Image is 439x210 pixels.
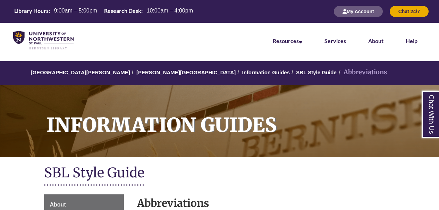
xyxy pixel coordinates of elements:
a: Hours Today [11,7,196,16]
a: [PERSON_NAME][GEOGRAPHIC_DATA] [136,69,236,75]
h1: SBL Style Guide [44,164,395,183]
h1: Information Guides [39,85,439,148]
th: Library Hours: [11,7,51,15]
a: My Account [334,8,383,14]
a: Information Guides [242,69,290,75]
img: UNWSP Library Logo [13,31,74,50]
span: 9:00am – 5:00pm [54,8,97,14]
span: About [50,202,66,208]
a: About [368,37,383,44]
li: Abbreviations [337,67,387,77]
button: My Account [334,6,383,17]
button: Chat 24/7 [390,6,429,17]
a: Resources [273,37,302,44]
a: Help [406,37,417,44]
span: 10:00am – 4:00pm [147,8,193,14]
a: Chat 24/7 [390,8,429,14]
th: Research Desk: [101,7,144,15]
a: [GEOGRAPHIC_DATA][PERSON_NAME] [31,69,130,75]
a: SBL Style Guide [296,69,336,75]
a: Services [324,37,346,44]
